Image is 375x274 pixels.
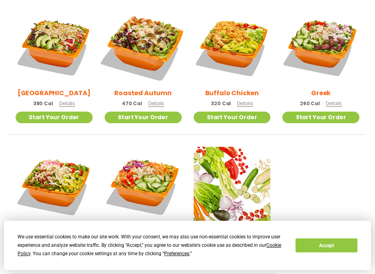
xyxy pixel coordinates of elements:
img: Product photo for Buffalo Chicken Salad [194,8,271,85]
img: Product photo for Roasted Autumn Salad [98,1,188,92]
div: Cookie Consent Prompt [4,221,371,270]
a: Start Your Order [105,112,182,123]
span: 470 Cal [122,100,142,107]
span: 320 Cal [211,100,231,107]
h2: [GEOGRAPHIC_DATA] [18,88,91,98]
span: Preferences [164,251,189,256]
span: 380 Cal [33,100,53,107]
span: Details [326,100,342,107]
span: Details [148,100,164,107]
img: Product photo for BBQ Ranch Salad [16,8,93,85]
a: Start Your Order [194,112,271,123]
img: Product photo for Greek Salad [282,8,359,85]
img: Product photo for Jalapeño Ranch Salad [16,147,93,224]
span: Details [237,100,253,107]
img: Product photo for Thai Salad [105,147,182,224]
span: Details [59,100,75,107]
a: Start Your Order [16,112,93,123]
span: 260 Cal [300,100,320,107]
h2: Greek [311,88,331,98]
div: We use essential cookies to make our site work. With your consent, we may also use non-essential ... [18,233,286,258]
img: Product photo for Build Your Own [194,147,271,224]
a: Start Your Order [282,112,359,123]
h2: Roasted Autumn [114,88,172,98]
h2: Buffalo Chicken [205,88,259,98]
button: Accept [296,238,357,252]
